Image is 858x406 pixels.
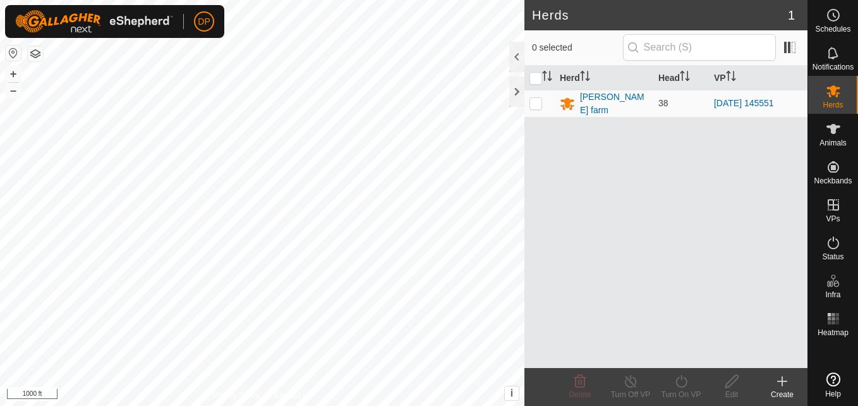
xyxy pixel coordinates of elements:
span: Notifications [813,63,854,71]
span: Heatmap [818,329,849,336]
div: [PERSON_NAME] farm [580,90,648,117]
a: [DATE] 145551 [714,98,774,108]
span: Schedules [815,25,850,33]
span: Help [825,390,841,398]
span: DP [198,15,210,28]
a: Help [808,367,858,403]
h2: Herds [532,8,788,23]
span: i [511,388,513,398]
div: Edit [706,389,757,400]
span: Delete [569,390,591,399]
div: Turn On VP [656,389,706,400]
th: Herd [555,66,653,90]
a: Contact Us [275,390,312,401]
p-sorticon: Activate to sort [726,73,736,83]
input: Search (S) [623,34,776,61]
button: Map Layers [28,46,43,61]
span: Animals [819,139,847,147]
span: 0 selected [532,41,623,54]
span: Status [822,253,843,261]
button: – [6,83,21,98]
a: Privacy Policy [212,390,260,401]
div: Turn Off VP [605,389,656,400]
button: i [505,386,519,400]
span: VPs [826,215,840,223]
span: Herds [823,101,843,109]
div: Create [757,389,807,400]
th: VP [709,66,807,90]
span: Neckbands [814,177,852,185]
p-sorticon: Activate to sort [542,73,552,83]
th: Head [653,66,709,90]
button: Reset Map [6,46,21,61]
span: 1 [788,6,795,25]
span: 38 [658,98,668,108]
p-sorticon: Activate to sort [580,73,590,83]
p-sorticon: Activate to sort [680,73,690,83]
span: Infra [825,291,840,298]
img: Gallagher Logo [15,10,173,33]
button: + [6,66,21,82]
